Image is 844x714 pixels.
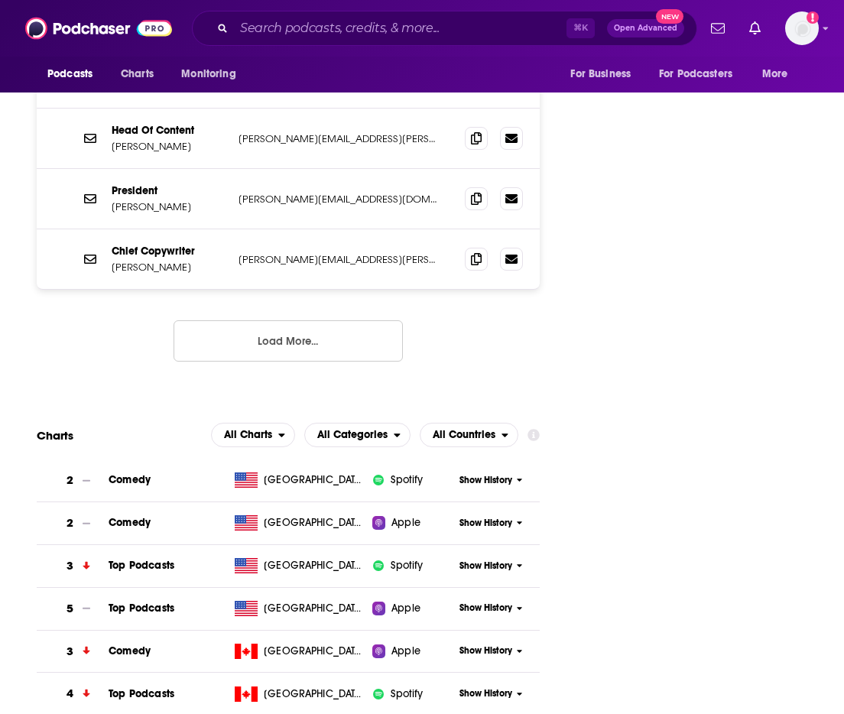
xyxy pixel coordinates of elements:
[264,558,363,573] span: United States
[174,320,403,362] button: Load More...
[239,132,441,145] p: [PERSON_NAME][EMAIL_ADDRESS][PERSON_NAME][DOMAIN_NAME]
[109,602,174,615] a: Top Podcasts
[656,9,683,24] span: New
[372,601,453,616] a: Apple
[211,423,295,447] button: open menu
[37,502,109,544] a: 2
[391,472,423,488] span: Spotify
[112,184,226,197] p: President
[109,559,174,572] a: Top Podcasts
[372,558,453,573] a: iconImageSpotify
[109,644,151,657] a: Comedy
[420,423,518,447] h2: Countries
[229,515,372,531] a: [GEOGRAPHIC_DATA]
[372,474,385,486] img: iconImage
[264,472,363,488] span: United States
[459,644,512,657] span: Show History
[459,687,512,700] span: Show History
[112,140,226,153] p: [PERSON_NAME]
[785,11,819,45] span: Logged in as rowan.sullivan
[112,200,226,213] p: [PERSON_NAME]
[372,515,453,531] a: Apple
[224,430,272,440] span: All Charts
[37,631,109,673] a: 3
[211,423,295,447] h2: Platforms
[459,474,512,487] span: Show History
[67,685,73,703] h3: 4
[743,15,767,41] a: Show notifications dropdown
[459,560,512,573] span: Show History
[37,459,109,501] a: 2
[304,423,411,447] button: open menu
[229,472,372,488] a: [GEOGRAPHIC_DATA]
[459,602,512,615] span: Show History
[433,430,495,440] span: All Countries
[264,644,363,659] span: Canada
[239,253,441,266] p: [PERSON_NAME][EMAIL_ADDRESS][PERSON_NAME][DOMAIN_NAME]
[317,430,388,440] span: All Categories
[67,557,73,575] h3: 3
[566,18,595,38] span: ⌘ K
[67,643,73,660] h3: 3
[239,193,441,206] p: [PERSON_NAME][EMAIL_ADDRESS][DOMAIN_NAME]
[229,558,372,573] a: [GEOGRAPHIC_DATA]
[109,473,151,486] a: Comedy
[372,560,385,572] img: iconImage
[109,516,151,529] a: Comedy
[762,63,788,85] span: More
[391,601,420,616] span: Apple
[264,686,363,702] span: Canada
[807,11,819,24] svg: Add a profile image
[229,644,372,659] a: [GEOGRAPHIC_DATA]
[67,514,73,532] h3: 2
[25,14,172,43] img: Podchaser - Follow, Share and Rate Podcasts
[37,60,112,89] button: open menu
[37,545,109,587] a: 3
[420,423,518,447] button: open menu
[614,24,677,32] span: Open Advanced
[264,601,363,616] span: United States
[112,245,226,258] p: Chief Copywriter
[453,644,529,657] button: Show History
[453,517,529,530] button: Show History
[229,686,372,702] a: [GEOGRAPHIC_DATA]
[372,686,453,702] a: iconImageSpotify
[304,423,411,447] h2: Categories
[372,688,385,700] img: iconImage
[453,560,529,573] button: Show History
[372,472,453,488] a: iconImageSpotify
[391,686,423,702] span: Spotify
[751,60,807,89] button: open menu
[264,515,363,531] span: United States
[705,15,731,41] a: Show notifications dropdown
[121,63,154,85] span: Charts
[453,687,529,700] button: Show History
[372,644,453,659] a: Apple
[37,428,73,443] h2: Charts
[659,63,732,85] span: For Podcasters
[785,11,819,45] img: User Profile
[391,644,420,659] span: Apple
[391,558,423,573] span: Spotify
[192,11,697,46] div: Search podcasts, credits, & more...
[234,16,566,41] input: Search podcasts, credits, & more...
[649,60,755,89] button: open menu
[37,588,109,630] a: 5
[181,63,235,85] span: Monitoring
[560,60,650,89] button: open menu
[391,515,420,531] span: Apple
[109,687,174,700] a: Top Podcasts
[170,60,255,89] button: open menu
[453,602,529,615] button: Show History
[67,472,73,489] h3: 2
[785,11,819,45] button: Show profile menu
[570,63,631,85] span: For Business
[453,474,529,487] button: Show History
[229,601,372,616] a: [GEOGRAPHIC_DATA]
